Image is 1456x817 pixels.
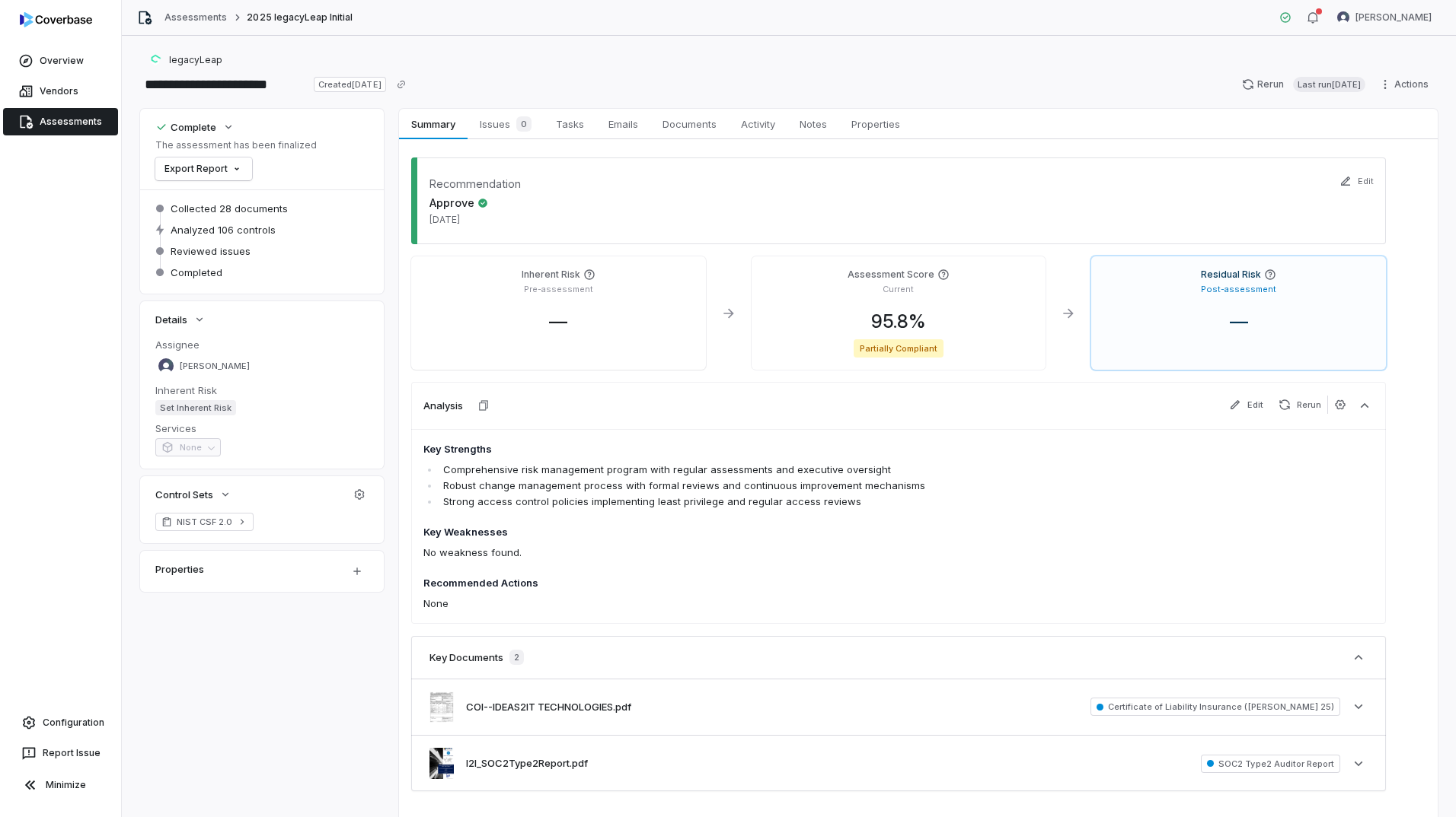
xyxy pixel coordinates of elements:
h4: Key Strengths [423,442,1183,457]
span: SOC2 Type2 Auditor Report [1201,755,1340,773]
button: Luke Taylor avatar[PERSON_NAME] [1328,6,1441,29]
dt: Recommendation [429,176,521,192]
p: Current [883,284,914,295]
span: — [537,310,580,332]
span: Emails [602,114,644,134]
span: 95.8 % [859,310,938,332]
dt: Inherent Risk [155,383,369,397]
span: Configuration [43,717,104,729]
h3: Analysis [423,399,463,412]
span: Analyzed 106 controls [171,223,276,237]
span: Collected 28 documents [171,202,288,215]
h3: Key Documents [429,650,503,664]
span: — [1218,310,1260,332]
span: [DATE] [429,214,488,226]
a: NIST CSF 2.0 [155,513,254,531]
span: Certificate of Liability Insurance ([PERSON_NAME] 25) [1090,698,1340,716]
button: COI--IDEAS2IT TECHNOLOGIES.pdf [466,700,631,715]
a: Configuration [6,709,115,736]
span: 0 [516,116,532,132]
h4: Recommended Actions [423,576,1183,591]
img: Luke Taylor avatar [1337,11,1349,24]
span: Overview [40,55,84,67]
h4: Key Weaknesses [423,525,1183,540]
h4: Inherent Risk [522,269,580,281]
span: Summary [405,114,461,134]
button: Complete [151,113,239,141]
span: Last run [DATE] [1293,77,1365,92]
p: The assessment has been finalized [155,139,317,151]
button: Export Report [155,157,252,180]
img: logo-D7KZi-bG.svg [20,12,92,27]
span: Tasks [550,114,590,134]
a: Assessments [3,108,118,135]
button: Report Issue [6,739,115,767]
li: Robust change management process with formal reviews and continuous improvement mechanisms [439,478,1183,494]
span: Control Sets [155,488,213,501]
dt: Services [155,421,369,435]
span: Properties [845,114,906,134]
h4: Residual Risk [1201,269,1261,281]
span: [PERSON_NAME] [1355,11,1432,24]
span: NIST CSF 2.0 [177,516,232,528]
button: RerunLast run[DATE] [1233,73,1375,96]
span: Documents [656,114,723,134]
button: Rerun [1272,396,1327,414]
button: Control Sets [151,481,236,508]
span: Set Inherent Risk [155,400,236,415]
span: [PERSON_NAME] [180,361,250,372]
span: Activity [735,114,781,134]
h4: Assessment Score [848,269,934,281]
button: https://legacyleap.ai/legacyLeap [143,46,227,74]
p: No weakness found. [423,545,1183,561]
img: 0831683f1acf400fb64d8a7eb78e1806.jpg [429,691,454,723]
span: Partially Compliant [854,339,944,358]
p: None [423,596,1183,612]
span: Completed [171,265,222,279]
button: Edit [1223,396,1269,414]
img: Luke Taylor avatar [158,358,174,374]
button: I2I_SOC2Type2Report.pdf [466,756,588,771]
span: Report Issue [43,747,101,759]
li: Strong access control policies implementing least privilege and regular access reviews [439,494,1183,510]
button: Actions [1375,73,1438,96]
span: Reviewed issues [171,244,251,258]
span: Details [155,313,187,326]
span: Assessments [40,116,102,128]
span: Vendors [40,85,78,97]
span: 2 [509,650,524,665]
a: Vendors [3,78,118,105]
button: Details [151,306,210,333]
button: Edit [1335,165,1378,197]
span: Minimize [46,779,86,791]
p: Post-assessment [1201,284,1276,295]
dt: Assignee [155,338,369,351]
span: Issues [474,113,538,135]
p: Pre-assessment [524,284,593,295]
span: legacyLeap [169,54,222,66]
a: Assessments [164,11,227,24]
span: Notes [793,114,833,134]
span: Created [DATE] [314,77,385,92]
a: Overview [3,47,118,75]
li: Comprehensive risk management program with regular assessments and executive oversight [439,462,1183,478]
div: Complete [155,120,216,134]
button: Minimize [6,770,115,800]
span: Approve [429,195,488,211]
img: 9b5f1d22c0d443cfa267f5a7b486256a.jpg [429,748,454,779]
span: 2025 legacyLeap Initial [247,11,353,24]
button: Copy link [388,71,415,98]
